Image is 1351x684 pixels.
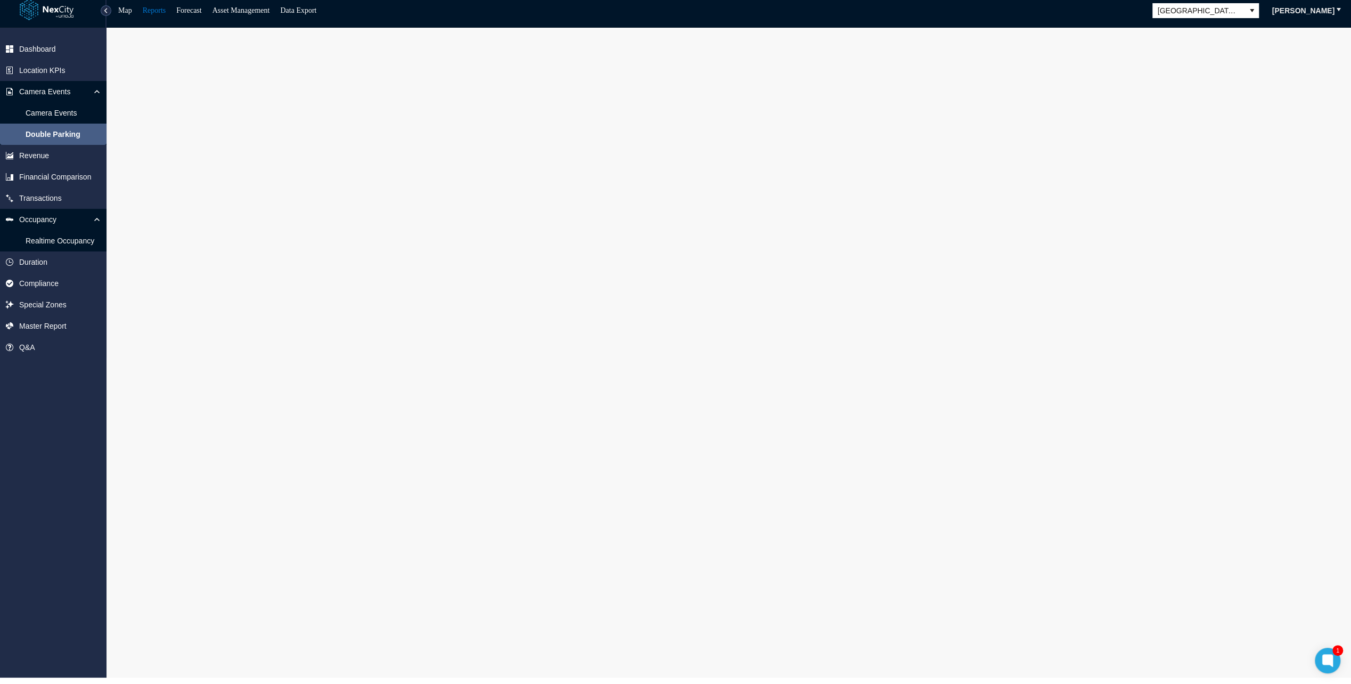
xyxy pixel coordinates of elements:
span: [GEOGRAPHIC_DATA][PERSON_NAME] [1158,5,1240,16]
span: Special Zones [19,299,67,310]
span: Dashboard [19,44,56,54]
span: Camera Events [26,108,77,118]
button: [PERSON_NAME] [1265,2,1341,19]
span: Q&A [19,342,35,353]
span: [PERSON_NAME] [1272,5,1334,16]
button: select [1245,3,1259,18]
a: Data Export [280,6,316,14]
span: Duration [19,257,47,267]
a: Reports [143,6,166,14]
span: Double Parking [26,129,80,140]
span: Compliance [19,278,59,289]
span: Realtime Occupancy [26,235,94,246]
span: Revenue [19,150,49,161]
span: Transactions [19,193,62,203]
span: Camera Events [19,86,70,97]
span: Financial Comparison [19,172,91,182]
span: Location KPIs [19,65,65,76]
a: Forecast [176,6,201,14]
span: Occupancy [19,214,56,225]
a: Asset Management [212,6,270,14]
a: Map [118,6,132,14]
span: Master Report [19,321,67,331]
div: 1 [1332,645,1343,656]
